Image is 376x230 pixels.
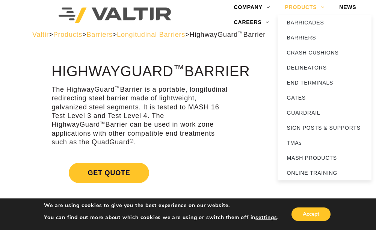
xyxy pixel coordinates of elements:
[117,31,185,38] a: Longitudinal Barriers
[130,138,134,144] sup: ®
[276,15,319,30] a: CONTACT
[238,30,243,36] sup: ™
[278,30,371,45] a: BARRIERS
[278,75,371,90] a: END TERMINALS
[69,163,149,183] span: Get Quote
[278,60,371,75] a: DELINEATORS
[51,85,230,147] p: The HighwayGuard Barrier is a portable, longitudinal redirecting steel barrier made of lightweigh...
[44,202,278,209] p: We are using cookies to give you the best experience on our website.
[278,135,371,150] a: TMAs
[291,207,331,221] button: Accept
[278,105,371,120] a: GUARDRAIL
[189,31,266,38] span: HighwayGuard Barrier
[100,121,105,126] sup: ™
[227,15,277,30] a: CAREERS
[44,214,278,221] p: You can find out more about which cookies we are using or switch them off in .
[32,31,49,38] a: Valtir
[51,154,230,192] a: Get Quote
[278,120,371,135] a: SIGN POSTS & SUPPORTS
[115,85,120,91] sup: ™
[278,45,371,60] a: CRASH CUSHIONS
[59,8,171,23] img: Valtir
[278,150,371,165] a: MASH PRODUCTS
[86,31,112,38] a: Barriers
[53,31,82,38] a: Products
[255,214,277,221] button: settings
[278,90,371,105] a: GATES
[174,63,184,75] sup: ™
[278,165,371,180] a: ONLINE TRAINING
[51,64,230,80] h1: HighwayGuard Barrier
[278,15,371,30] a: BARRICADES
[32,30,344,39] div: > > > >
